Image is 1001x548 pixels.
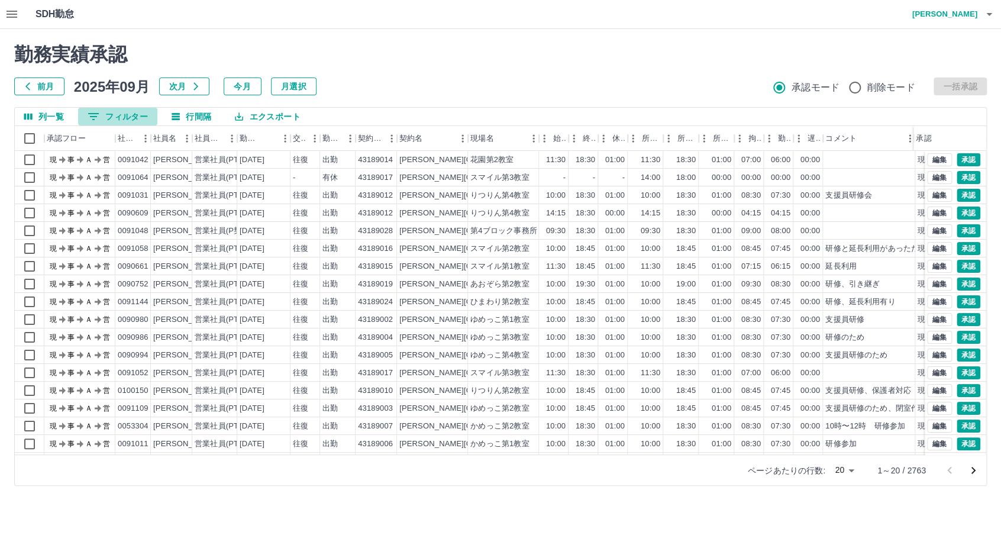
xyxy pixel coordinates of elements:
div: 11:30 [546,154,566,166]
button: 編集 [927,437,952,450]
div: 43189019 [358,279,393,290]
div: 0090661 [118,261,148,272]
div: 11:30 [641,261,660,272]
div: 09:30 [741,279,761,290]
div: [DATE] [240,225,264,237]
div: 研修と延長利用があったため [825,243,926,254]
div: 所定終業 [663,126,699,151]
div: 00:00 [605,208,625,219]
div: 社員番号 [118,126,137,151]
div: 04:15 [741,208,761,219]
div: 18:30 [676,154,696,166]
div: 社員番号 [115,126,151,151]
span: 削除モード [867,80,915,95]
button: 承認 [957,402,980,415]
div: 往復 [293,154,308,166]
div: [PERSON_NAME] [153,154,218,166]
button: 次月 [159,78,209,95]
div: 出勤 [322,261,338,272]
div: 終業 [569,126,598,151]
div: 11:30 [546,261,566,272]
div: [DATE] [240,279,264,290]
div: 11:30 [641,154,660,166]
div: 43189024 [358,296,393,308]
div: 勤務 [778,126,791,151]
div: あおぞら第2教室 [470,279,529,290]
button: 行間隔 [162,108,221,125]
div: 18:30 [576,154,595,166]
button: 編集 [927,331,952,344]
div: 00:00 [771,172,790,183]
div: 終業 [583,126,596,151]
div: 0091064 [118,172,148,183]
div: スマイル第2教室 [470,243,529,254]
div: 往復 [293,279,308,290]
div: ひまわり第2教室 [470,296,529,308]
div: 社員区分 [192,126,237,151]
div: 支援員研修会 [825,190,872,201]
div: 所定開始 [642,126,661,151]
div: [PERSON_NAME] [153,172,218,183]
div: 18:30 [576,208,595,219]
div: 第4ブロック事務所 [470,225,537,237]
text: 事 [67,191,75,199]
button: 編集 [927,189,952,202]
div: 社員名 [151,126,192,151]
div: [PERSON_NAME][GEOGRAPHIC_DATA] [399,279,545,290]
text: 営 [103,227,110,235]
text: 現 [50,209,57,217]
text: 営 [103,262,110,270]
div: 43189017 [358,172,393,183]
text: 事 [67,262,75,270]
div: 08:45 [741,243,761,254]
div: 18:45 [576,243,595,254]
div: 所定開始 [628,126,663,151]
button: メニュー [454,130,472,147]
text: 事 [67,280,75,288]
div: [PERSON_NAME][GEOGRAPHIC_DATA] [399,225,545,237]
div: 研修、引き継ぎ [825,279,880,290]
div: 所定休憩 [699,126,734,151]
div: 社員区分 [195,126,223,151]
div: 18:30 [676,190,696,201]
div: - [622,172,625,183]
span: 承認モード [792,80,839,95]
div: 0091058 [118,243,148,254]
div: 09:30 [641,225,660,237]
button: 編集 [927,278,952,291]
div: 07:00 [741,154,761,166]
div: 拘束 [748,126,761,151]
div: 往復 [293,261,308,272]
div: 0091042 [118,154,148,166]
button: 次のページへ [961,459,985,482]
button: 編集 [927,224,952,237]
div: 01:00 [712,190,731,201]
div: 営業社員(PT契約) [195,296,257,308]
text: Ａ [85,191,92,199]
div: [PERSON_NAME] [153,208,218,219]
div: 契約名 [399,126,422,151]
div: 07:30 [771,190,790,201]
button: メニュー [137,130,154,147]
div: 43189012 [358,190,393,201]
div: 10:00 [546,296,566,308]
button: 編集 [927,349,952,362]
text: 営 [103,156,110,164]
button: 承認 [957,420,980,433]
text: 事 [67,209,75,217]
text: 営 [103,173,110,182]
button: 承認 [957,224,980,237]
div: 18:00 [676,172,696,183]
div: 19:30 [576,279,595,290]
div: 出勤 [322,154,338,166]
div: [PERSON_NAME] [153,296,218,308]
div: 00:00 [800,261,820,272]
button: メニュー [178,130,196,147]
div: 延長利用 [825,261,857,272]
div: 01:00 [605,190,625,201]
button: 編集 [927,313,952,326]
text: 営 [103,244,110,253]
div: 営業社員(PT契約) [195,208,257,219]
div: 営業社員(PT契約) [195,190,257,201]
div: 出勤 [322,208,338,219]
